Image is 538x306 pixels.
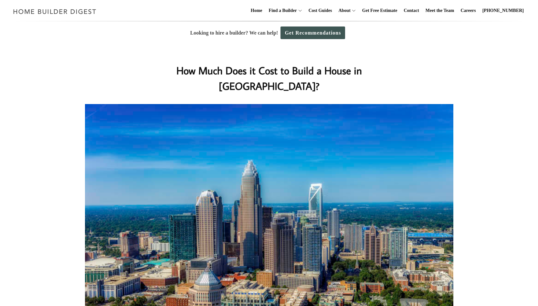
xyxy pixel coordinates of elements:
[360,0,400,21] a: Get Free Estimate
[248,0,265,21] a: Home
[401,0,421,21] a: Contact
[140,63,398,94] h1: How Much Does it Cost to Build a House in [GEOGRAPHIC_DATA]?
[480,0,526,21] a: [PHONE_NUMBER]
[458,0,479,21] a: Careers
[336,0,350,21] a: About
[423,0,457,21] a: Meet the Team
[280,26,345,39] a: Get Recommendations
[266,0,297,21] a: Find a Builder
[10,5,99,18] img: Home Builder Digest
[306,0,335,21] a: Cost Guides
